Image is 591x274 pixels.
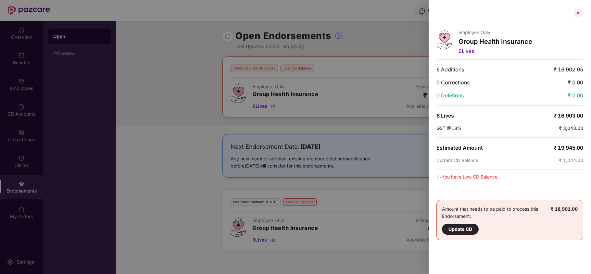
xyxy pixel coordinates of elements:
[554,144,583,151] span: ₹ 19,945.00
[554,112,583,119] span: ₹ 16,903.00
[442,205,551,235] div: Amount that needs to be paid to process this Endorsement.
[568,92,583,99] span: ₹ 0.00
[436,92,464,99] span: 0 Deletions
[436,173,583,181] div: You have Low CD Balance
[448,226,472,233] div: Update CD
[436,175,442,180] img: svg+xml;base64,PHN2ZyBpZD0iRGFuZ2VyLTMyeDMyIiB4bWxucz0iaHR0cDovL3d3dy53My5vcmcvMjAwMC9zdmciIHdpZH...
[436,144,483,151] span: Estimated Amount
[559,157,583,163] span: ₹ 1,044.00
[436,30,452,49] img: svg+xml;base64,PHN2ZyB4bWxucz0iaHR0cDovL3d3dy53My5vcmcvMjAwMC9zdmciIHdpZHRoPSI0Ny43MTQiIGhlaWdodD...
[436,66,464,73] span: 6 Additions
[436,79,470,86] span: 0 Corrections
[554,66,583,73] span: ₹ 16,902.95
[436,125,462,131] span: GST @18%
[559,125,583,131] span: ₹ 3,043.00
[436,112,454,119] span: 6 Lives
[459,38,532,45] p: Group Health Insurance
[568,79,583,86] span: ₹ 0.00
[436,157,478,163] span: Current CD Balance
[551,206,578,212] b: ₹ 18,901.00
[459,30,532,35] p: Employee Only
[459,48,474,54] span: 6 Lives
